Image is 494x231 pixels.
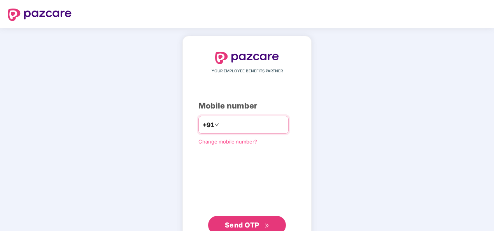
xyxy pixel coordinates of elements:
span: Send OTP [225,221,259,229]
span: down [214,122,219,127]
a: Change mobile number? [198,138,257,145]
img: logo [215,52,279,64]
span: +91 [203,120,214,130]
span: YOUR EMPLOYEE BENEFITS PARTNER [212,68,283,74]
img: logo [8,9,72,21]
span: double-right [265,223,270,228]
div: Mobile number [198,100,296,112]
